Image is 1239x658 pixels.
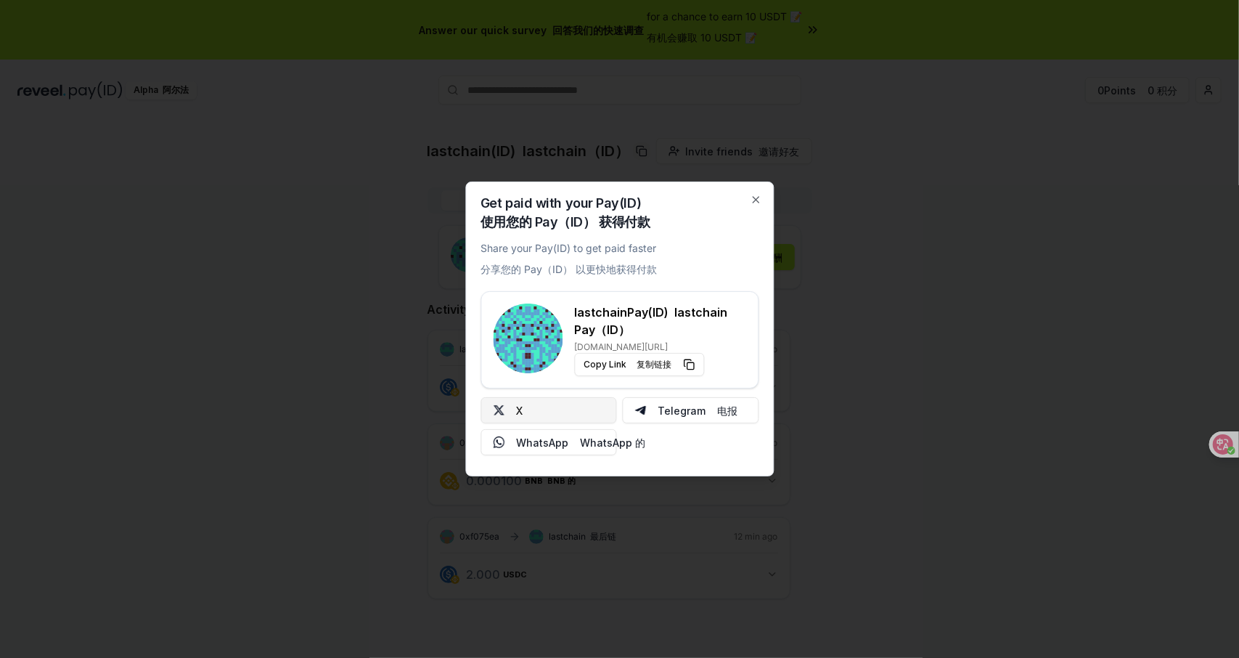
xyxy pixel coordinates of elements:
[493,436,504,448] img: Whatsapp
[481,263,657,275] font: 分享您的 Pay（ID） 以更快地获得付款
[481,214,650,230] font: 使用您的 Pay（ID） 获得付款
[718,405,738,417] font: 电报
[637,359,671,370] font: 复制链接
[481,429,617,455] button: WhatsApp WhatsApp 的
[481,240,657,283] p: Share your Pay(ID) to get paid faster
[635,405,647,416] img: Telegram
[574,304,746,338] h3: lastchain Pay(ID)
[493,405,504,416] img: X
[481,397,617,423] button: X
[574,353,704,376] button: Copy Link 复制链接
[574,341,746,353] p: [DOMAIN_NAME][URL]
[580,436,645,449] font: WhatsApp 的
[481,197,650,235] h2: Get paid with your Pay(ID)
[623,397,759,423] button: Telegram 电报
